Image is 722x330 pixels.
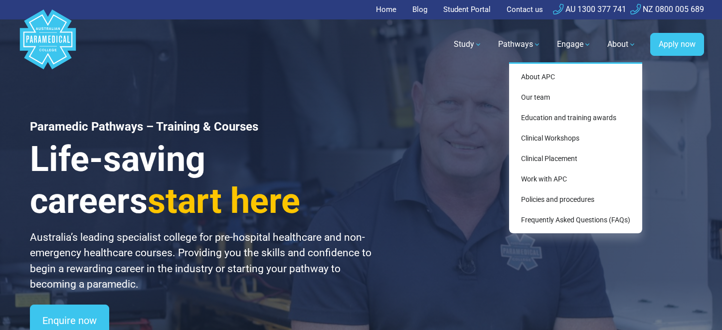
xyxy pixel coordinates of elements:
a: Study [448,30,488,58]
span: start here [148,180,300,221]
a: Education and training awards [513,109,638,127]
a: About APC [513,68,638,86]
h3: Life-saving careers [30,138,373,222]
a: Australian Paramedical College [18,19,78,70]
div: About [509,62,642,233]
h1: Paramedic Pathways – Training & Courses [30,120,373,134]
a: Work with APC [513,170,638,188]
p: Australia’s leading specialist college for pre-hospital healthcare and non-emergency healthcare c... [30,230,373,293]
a: About [601,30,642,58]
a: Frequently Asked Questions (FAQs) [513,211,638,229]
a: Engage [551,30,597,58]
a: Our team [513,88,638,107]
a: Clinical Workshops [513,129,638,148]
a: Pathways [492,30,547,58]
a: Clinical Placement [513,150,638,168]
a: Policies and procedures [513,190,638,209]
a: Apply now [650,33,704,56]
a: NZ 0800 005 689 [630,4,704,14]
a: AU 1300 377 741 [553,4,626,14]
